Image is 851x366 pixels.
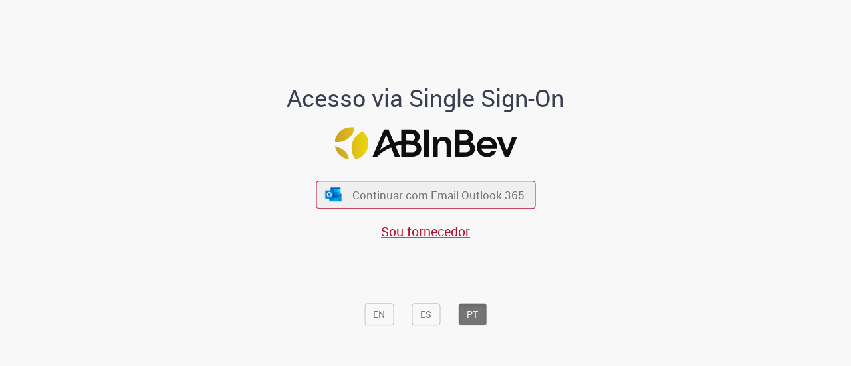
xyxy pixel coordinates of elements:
img: ícone Azure/Microsoft 360 [324,187,343,201]
button: PT [458,303,487,325]
button: ES [412,303,440,325]
img: Logo ABInBev [334,127,517,159]
h1: Acesso via Single Sign-On [241,85,610,112]
button: ícone Azure/Microsoft 360 Continuar com Email Outlook 365 [316,181,535,209]
span: Continuar com Email Outlook 365 [352,187,525,203]
a: Sou fornecedor [381,223,470,240]
button: EN [364,303,394,325]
